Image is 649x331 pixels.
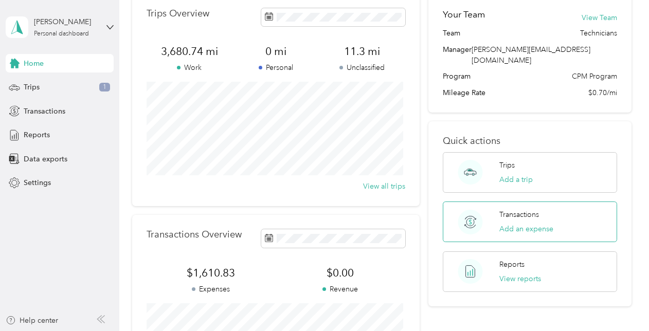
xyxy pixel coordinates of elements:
iframe: Everlance-gr Chat Button Frame [591,273,649,331]
span: Data exports [24,154,67,164]
span: Program [443,71,471,82]
span: Home [24,58,44,69]
span: CPM Program [572,71,617,82]
span: $0.00 [276,266,405,280]
span: Settings [24,177,51,188]
p: Personal [232,62,319,73]
span: Transactions [24,106,65,117]
p: Trips Overview [147,8,209,19]
span: Reports [24,130,50,140]
span: Manager [443,44,472,66]
span: Mileage Rate [443,87,485,98]
p: Quick actions [443,136,617,146]
span: Technicians [580,28,617,39]
span: 11.3 mi [319,44,405,59]
button: Help center [6,315,58,326]
p: Trips [499,160,515,171]
span: 1 [99,83,110,92]
span: [PERSON_NAME][EMAIL_ADDRESS][DOMAIN_NAME] [472,45,590,65]
p: Transactions Overview [147,229,242,240]
span: 3,680.74 mi [147,44,233,59]
p: Work [147,62,233,73]
p: Expenses [147,284,276,295]
button: View all trips [363,181,405,192]
span: Trips [24,82,40,93]
h2: Your Team [443,8,485,21]
span: Team [443,28,460,39]
button: Add a trip [499,174,533,185]
p: Reports [499,259,525,270]
span: 0 mi [232,44,319,59]
span: $1,610.83 [147,266,276,280]
button: View Team [582,12,617,23]
span: $0.70/mi [588,87,617,98]
p: Revenue [276,284,405,295]
button: Add an expense [499,224,553,234]
button: View reports [499,273,541,284]
div: Personal dashboard [34,31,89,37]
div: [PERSON_NAME] [34,16,98,27]
p: Unclassified [319,62,405,73]
p: Transactions [499,209,539,220]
